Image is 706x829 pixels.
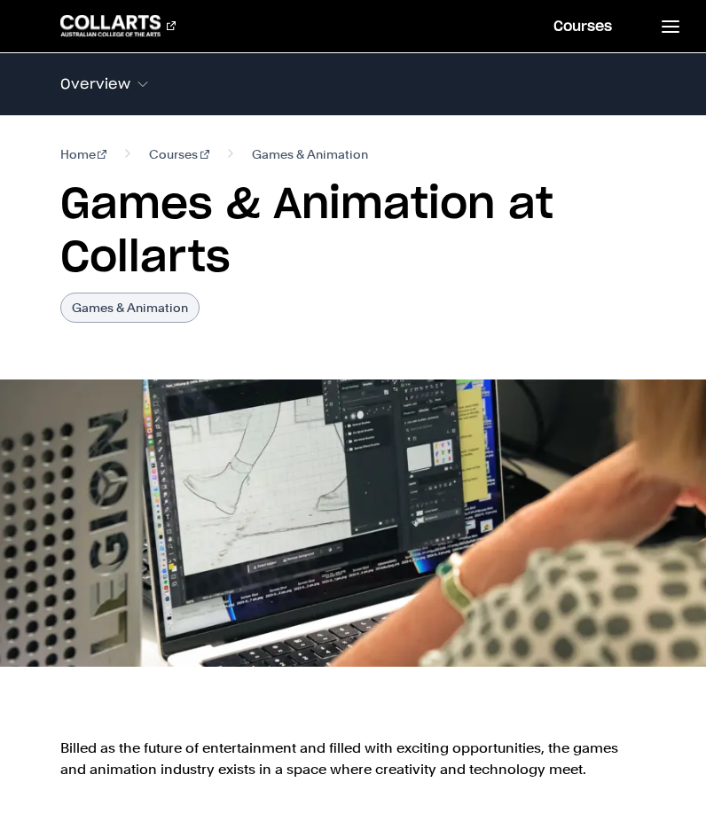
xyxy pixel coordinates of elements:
[60,66,647,103] button: Overview
[149,144,209,165] a: Courses
[60,76,130,92] span: Overview
[60,15,176,36] div: Go to homepage
[60,738,647,780] p: Billed as the future of entertainment and filled with exciting opportunities, the games and anima...
[60,293,200,323] p: Games & Animation
[60,179,647,285] h1: Games & Animation at Collarts
[60,144,107,165] a: Home
[252,144,368,165] span: Games & Animation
